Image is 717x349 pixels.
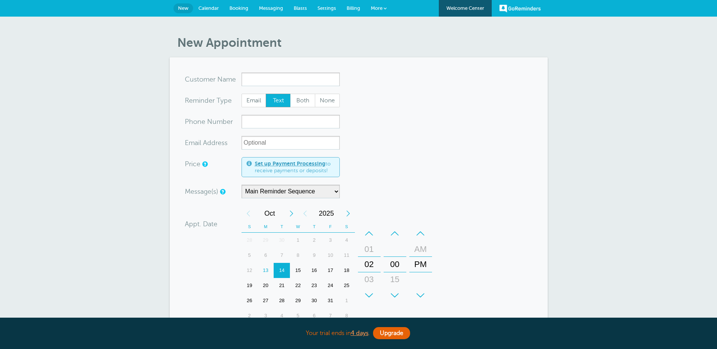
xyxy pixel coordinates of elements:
[360,287,378,302] div: 04
[306,233,322,248] div: Thursday, October 2
[306,308,322,323] div: Thursday, November 6
[290,263,306,278] div: Wednesday, October 15
[185,161,200,167] label: Price
[185,73,242,86] div: ame
[339,293,355,308] div: 1
[339,308,355,323] div: Saturday, November 8
[317,5,336,11] span: Settings
[339,233,355,248] div: 4
[242,293,258,308] div: 26
[306,263,322,278] div: Thursday, October 16
[322,221,339,233] th: F
[306,233,322,248] div: 2
[306,278,322,293] div: Thursday, October 23
[257,233,274,248] div: 29
[322,293,339,308] div: 31
[290,308,306,323] div: 5
[290,278,306,293] div: 22
[274,308,290,323] div: 4
[306,263,322,278] div: 16
[266,94,290,107] span: Text
[290,233,306,248] div: 1
[274,278,290,293] div: Tuesday, October 21
[290,221,306,233] th: W
[274,248,290,263] div: Tuesday, October 7
[290,248,306,263] div: 8
[257,308,274,323] div: 3
[185,97,232,104] label: Reminder Type
[290,293,306,308] div: 29
[242,248,258,263] div: 5
[242,308,258,323] div: Sunday, November 2
[242,233,258,248] div: 28
[358,226,381,303] div: Hours
[339,278,355,293] div: 25
[312,206,341,221] span: 2025
[242,263,258,278] div: 12
[290,248,306,263] div: Wednesday, October 8
[242,221,258,233] th: S
[257,233,274,248] div: Monday, September 29
[322,278,339,293] div: 24
[198,5,219,11] span: Calendar
[274,308,290,323] div: Tuesday, November 4
[274,233,290,248] div: Tuesday, September 30
[242,136,340,150] input: Optional
[185,139,198,146] span: Ema
[373,327,410,339] a: Upgrade
[197,76,223,83] span: tomer N
[257,263,274,278] div: 13
[322,233,339,248] div: Friday, October 3
[185,221,217,227] label: Appt. Date
[351,330,369,337] a: 4 days
[384,226,406,303] div: Minutes
[274,293,290,308] div: 28
[315,94,339,107] span: None
[242,94,266,107] span: Email
[339,263,355,278] div: 18
[322,233,339,248] div: 3
[255,161,325,167] a: Set up Payment Processing
[274,263,290,278] div: Tuesday, October 14
[242,278,258,293] div: Sunday, October 19
[242,248,258,263] div: Sunday, October 5
[220,189,225,194] a: Simple templates and custom messages will use the reminder schedule set under Settings > Reminder...
[274,233,290,248] div: 30
[242,293,258,308] div: Sunday, October 26
[339,233,355,248] div: Saturday, October 4
[257,248,274,263] div: 6
[322,263,339,278] div: 17
[306,293,322,308] div: Thursday, October 30
[202,162,207,167] a: An optional price for the appointment. If you set a price, you can include a payment link in your...
[242,263,258,278] div: Sunday, October 12
[339,248,355,263] div: 11
[255,206,285,221] span: October
[274,278,290,293] div: 21
[339,278,355,293] div: Saturday, October 25
[185,118,197,125] span: Pho
[386,272,404,287] div: 15
[274,221,290,233] th: T
[360,242,378,257] div: 01
[185,76,197,83] span: Cus
[306,293,322,308] div: 30
[257,278,274,293] div: Monday, October 20
[322,263,339,278] div: Friday, October 17
[255,161,335,174] span: to receive payments or deposits!
[274,263,290,278] div: 14
[242,206,255,221] div: Previous Month
[386,257,404,272] div: 00
[306,278,322,293] div: 23
[242,94,266,107] label: Email
[360,257,378,272] div: 02
[257,293,274,308] div: Monday, October 27
[339,221,355,233] th: S
[339,293,355,308] div: Saturday, November 1
[257,278,274,293] div: 20
[257,263,274,278] div: Today, Monday, October 13
[290,94,315,107] label: Both
[290,263,306,278] div: 15
[170,325,548,341] div: Your trial ends in .
[412,257,430,272] div: PM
